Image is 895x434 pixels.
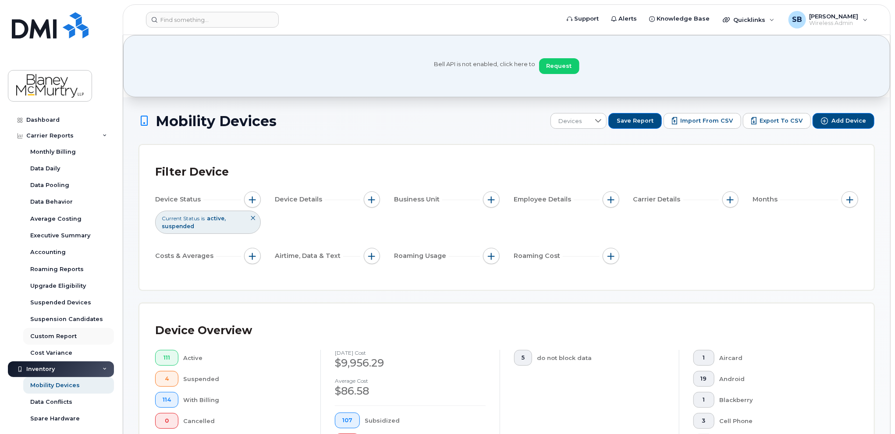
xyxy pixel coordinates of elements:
span: 19 [701,375,707,382]
span: Add Device [831,117,866,125]
div: Android [720,371,845,387]
div: $9,956.29 [335,356,486,370]
div: Suspended [184,371,307,387]
div: do not block data [537,350,665,366]
span: suspended [162,223,194,229]
div: Device Overview [155,319,252,342]
button: Import from CSV [664,113,741,129]
button: 19 [693,371,714,387]
span: 4 [163,375,171,382]
button: 5 [514,350,532,366]
button: Request [539,58,579,74]
div: Cell Phone [720,413,845,429]
span: Device Details [275,195,325,204]
span: Import from CSV [680,117,733,125]
span: 0 [163,417,171,424]
h4: [DATE] cost [335,350,486,356]
span: Employee Details [514,195,574,204]
button: 4 [155,371,178,387]
span: Devices [551,113,590,129]
span: Carrier Details [633,195,683,204]
button: 114 [155,392,178,408]
span: 111 [163,354,171,361]
span: Bell API is not enabled, click here to [434,60,536,74]
span: 3 [701,417,707,424]
span: 5 [522,354,525,361]
div: $86.58 [335,384,486,399]
div: Active [184,350,307,366]
button: Export to CSV [743,113,811,129]
button: 3 [693,413,714,429]
span: Months [753,195,780,204]
div: Cancelled [184,413,307,429]
button: Save Report [608,113,662,129]
span: Save Report [617,117,653,125]
span: Mobility Devices [156,113,277,129]
button: 1 [693,392,714,408]
span: Business Unit [394,195,442,204]
span: 1 [701,354,707,361]
span: Costs & Averages [155,251,216,261]
button: 0 [155,413,178,429]
span: Airtime, Data & Text [275,251,343,261]
span: active [207,215,226,222]
span: Device Status [155,195,203,204]
span: Roaming Usage [394,251,449,261]
button: Add Device [813,113,874,129]
span: Current Status [162,215,199,222]
button: 1 [693,350,714,366]
div: Subsidized [365,413,486,428]
div: Filter Device [155,161,229,183]
span: 114 [163,396,171,403]
div: Aircard [720,350,845,366]
span: is [201,215,205,222]
span: Request [547,62,572,70]
span: 107 [342,417,352,424]
h4: Average cost [335,378,486,384]
span: Roaming Cost [514,251,563,261]
div: With Billing [184,392,307,408]
button: 111 [155,350,178,366]
div: Blackberry [720,392,845,408]
button: 107 [335,413,360,428]
span: 1 [701,396,707,403]
span: Export to CSV [760,117,803,125]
